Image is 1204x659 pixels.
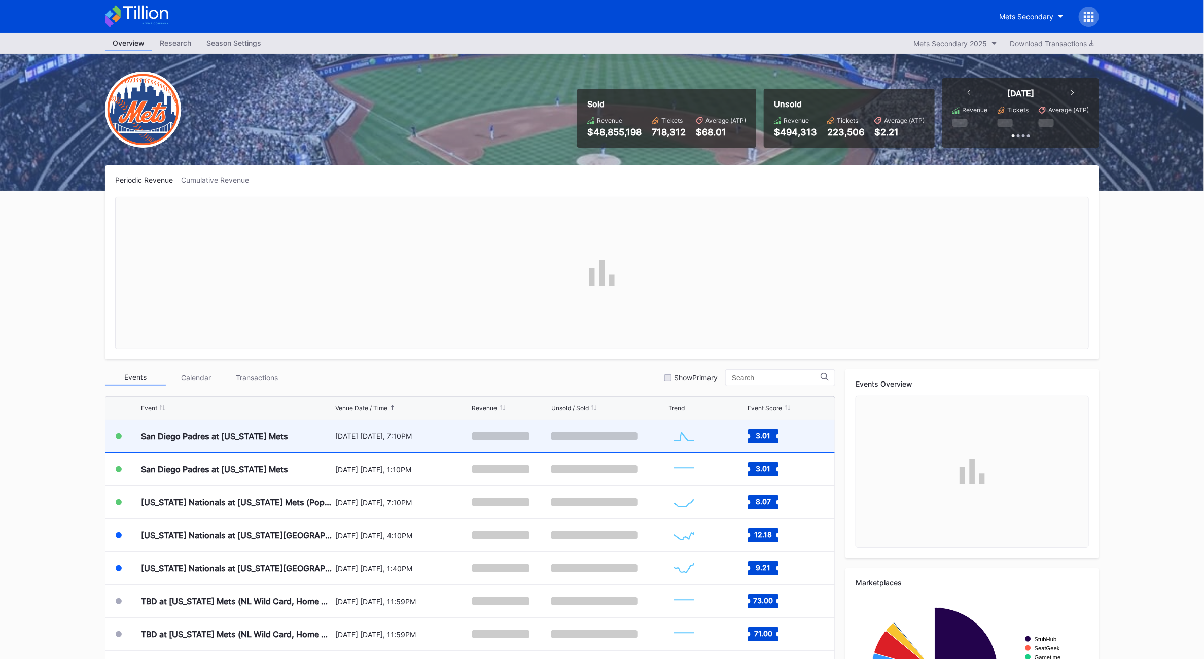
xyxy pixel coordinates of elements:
[152,36,199,51] a: Research
[166,370,227,386] div: Calendar
[335,498,470,507] div: [DATE] [DATE], 7:10PM
[748,404,783,412] div: Event Score
[105,72,181,148] img: New-York-Mets-Transparent.png
[199,36,269,50] div: Season Settings
[587,99,746,109] div: Sold
[141,563,333,573] div: [US_STATE] Nationals at [US_STATE][GEOGRAPHIC_DATA]
[999,12,1053,21] div: Mets Secondary
[105,370,166,386] div: Events
[472,404,498,412] div: Revenue
[335,465,470,474] div: [DATE] [DATE], 1:10PM
[696,127,746,137] div: $68.01
[652,127,686,137] div: 718,312
[674,373,718,382] div: Show Primary
[141,629,333,639] div: TBD at [US_STATE] Mets (NL Wild Card, Home Game 2) (If Necessary)
[141,431,288,441] div: San Diego Padres at [US_STATE] Mets
[669,523,699,548] svg: Chart title
[335,630,470,639] div: [DATE] [DATE], 11:59PM
[335,597,470,606] div: [DATE] [DATE], 11:59PM
[1048,106,1089,114] div: Average (ATP)
[754,530,772,539] text: 12.18
[1035,636,1057,642] text: StubHub
[335,564,470,573] div: [DATE] [DATE], 1:40PM
[753,596,773,605] text: 73.00
[837,117,858,124] div: Tickets
[335,432,470,440] div: [DATE] [DATE], 7:10PM
[991,7,1071,26] button: Mets Secondary
[827,127,864,137] div: 223,506
[141,464,288,474] div: San Diego Padres at [US_STATE] Mets
[669,556,699,581] svg: Chart title
[756,563,770,572] text: 9.21
[856,379,1089,388] div: Events Overview
[1035,645,1060,651] text: SeatGeek
[856,578,1089,587] div: Marketplaces
[335,404,387,412] div: Venue Date / Time
[732,374,821,382] input: Search
[115,176,181,184] div: Periodic Revenue
[669,621,699,647] svg: Chart title
[756,431,770,439] text: 3.01
[551,404,589,412] div: Unsold / Sold
[774,99,925,109] div: Unsold
[597,117,622,124] div: Revenue
[1005,37,1099,50] button: Download Transactions
[335,531,470,540] div: [DATE] [DATE], 4:10PM
[705,117,746,124] div: Average (ATP)
[874,127,925,137] div: $2.21
[141,404,157,412] div: Event
[141,497,333,507] div: [US_STATE] Nationals at [US_STATE] Mets (Pop-Up Home Run Apple Giveaway)
[587,127,642,137] div: $48,855,198
[669,404,685,412] div: Trend
[784,117,809,124] div: Revenue
[756,464,770,473] text: 3.01
[141,596,333,606] div: TBD at [US_STATE] Mets (NL Wild Card, Home Game 1) (If Necessary)
[152,36,199,50] div: Research
[669,490,699,515] svg: Chart title
[913,39,987,48] div: Mets Secondary 2025
[1010,39,1094,48] div: Download Transactions
[141,530,333,540] div: [US_STATE] Nationals at [US_STATE][GEOGRAPHIC_DATA] (Long Sleeve T-Shirt Giveaway)
[1007,88,1034,98] div: [DATE]
[181,176,257,184] div: Cumulative Revenue
[908,37,1002,50] button: Mets Secondary 2025
[756,497,771,506] text: 8.07
[661,117,683,124] div: Tickets
[962,106,987,114] div: Revenue
[669,588,699,614] svg: Chart title
[754,629,772,638] text: 71.00
[774,127,817,137] div: $494,313
[105,36,152,51] a: Overview
[669,424,699,449] svg: Chart title
[884,117,925,124] div: Average (ATP)
[1007,106,1029,114] div: Tickets
[199,36,269,51] a: Season Settings
[227,370,288,386] div: Transactions
[669,457,699,482] svg: Chart title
